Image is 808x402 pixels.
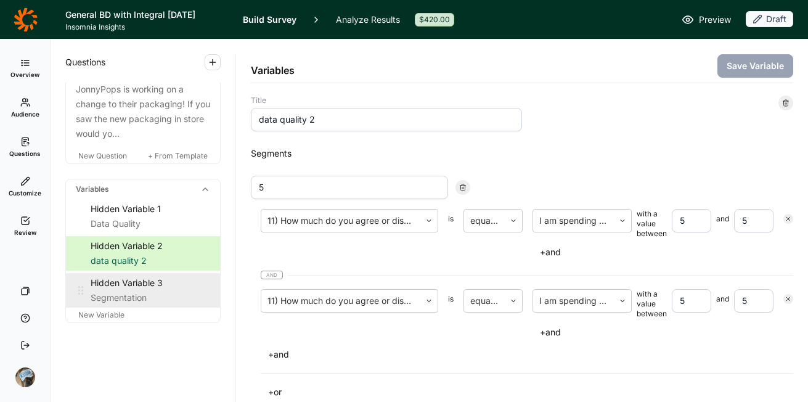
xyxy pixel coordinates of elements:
[682,12,731,27] a: Preview
[91,239,210,253] div: Hidden Variable 2
[637,289,667,319] span: with a value between
[261,346,296,363] button: +and
[5,167,45,207] a: Customize
[778,96,793,110] div: Delete
[5,49,45,88] a: Overview
[148,151,208,160] span: + From Template
[746,11,793,27] div: Draft
[65,7,228,22] h1: General BD with Integral [DATE]
[783,294,793,304] div: Remove
[5,88,45,128] a: Audience
[91,253,210,268] div: data quality 2
[716,214,729,239] span: and
[5,128,45,167] a: Questions
[783,214,793,224] div: Remove
[15,367,35,387] img: ocn8z7iqvmiiaveqkfqd.png
[78,151,127,160] span: New Question
[261,271,283,279] span: and
[637,209,667,239] span: with a value between
[533,244,568,261] button: +and
[448,294,454,341] span: is
[415,13,454,27] div: $420.00
[448,214,454,261] span: is
[261,384,289,401] button: +or
[5,207,45,246] a: Review
[251,96,522,105] label: Title
[91,216,210,231] div: Data Quality
[251,176,448,199] input: Segment title...
[65,22,228,32] span: Insomnia Insights
[9,149,41,158] span: Questions
[65,55,105,70] span: Questions
[66,179,220,199] div: Variables
[533,324,568,341] button: +and
[78,310,124,319] span: New Variable
[251,63,295,78] h2: Variables
[746,11,793,28] button: Draft
[10,70,39,79] span: Overview
[9,189,41,197] span: Customize
[716,294,729,319] span: and
[251,146,793,161] h2: Segments
[455,180,470,195] div: Remove
[91,290,210,305] div: Segmentation
[717,54,793,78] button: Save Variable
[91,276,210,290] div: Hidden Variable 3
[91,202,210,216] div: Hidden Variable 1
[11,110,39,118] span: Audience
[14,228,36,237] span: Review
[699,12,731,27] span: Preview
[76,82,210,141] div: JonnyPops is working on a change to their packaging! If you saw the new packaging in store would ...
[66,65,220,144] a: Question14JonnyPops is working on a change to their packaging! If you saw the new packaging in st...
